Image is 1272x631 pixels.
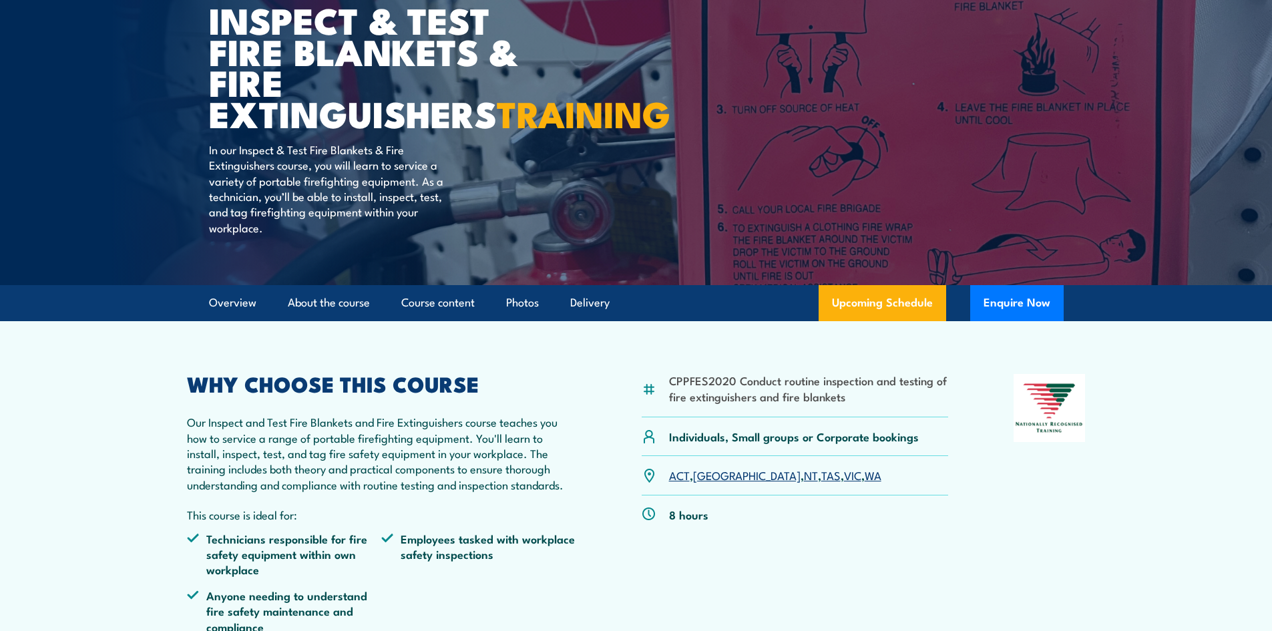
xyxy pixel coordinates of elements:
[669,467,881,483] p: , , , , ,
[970,285,1064,321] button: Enquire Now
[497,85,670,140] strong: TRAINING
[401,285,475,321] a: Course content
[209,142,453,235] p: In our Inspect & Test Fire Blankets & Fire Extinguishers course, you will learn to service a vari...
[209,285,256,321] a: Overview
[187,414,577,492] p: Our Inspect and Test Fire Blankets and Fire Extinguishers course teaches you how to service a ran...
[1014,374,1086,442] img: Nationally Recognised Training logo.
[865,467,881,483] a: WA
[844,467,861,483] a: VIC
[669,373,949,404] li: CPPFES2020 Conduct routine inspection and testing of fire extinguishers and fire blankets
[187,374,577,393] h2: WHY CHOOSE THIS COURSE
[819,285,946,321] a: Upcoming Schedule
[506,285,539,321] a: Photos
[381,531,576,578] li: Employees tasked with workplace safety inspections
[288,285,370,321] a: About the course
[669,467,690,483] a: ACT
[209,4,539,129] h1: Inspect & Test Fire Blankets & Fire Extinguishers
[693,467,801,483] a: [GEOGRAPHIC_DATA]
[669,429,919,444] p: Individuals, Small groups or Corporate bookings
[570,285,610,321] a: Delivery
[804,467,818,483] a: NT
[669,507,708,522] p: 8 hours
[187,507,577,522] p: This course is ideal for:
[821,467,841,483] a: TAS
[187,531,382,578] li: Technicians responsible for fire safety equipment within own workplace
